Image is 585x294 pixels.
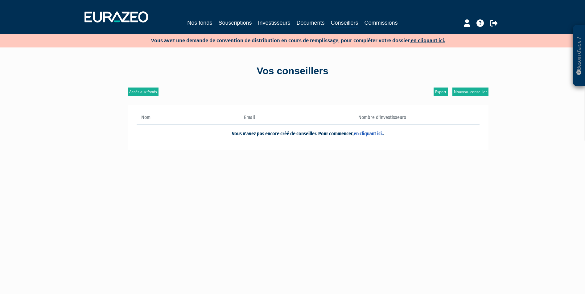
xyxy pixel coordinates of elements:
th: Nom [137,114,240,125]
th: Nombre d'investisseurs [308,114,411,125]
div: Vos conseillers [117,64,468,78]
p: Vous avez une demande de convention de distribution en cours de remplissage, pour compléter votre... [133,35,445,44]
a: Export [434,88,448,96]
a: Conseillers [331,18,358,28]
a: Souscriptions [218,18,252,27]
a: Accès aux fonds [128,88,159,96]
p: Besoin d'aide ? [575,28,583,84]
img: 1732889491-logotype_eurazeo_blanc_rvb.png [84,11,148,22]
a: Nouveau conseiller [452,88,488,96]
a: Nos fonds [187,18,212,27]
a: en cliquant ici. [354,131,383,137]
th: Email [239,114,308,125]
td: Vous n'avez pas encore créé de conseiller. Pour commencer, . [137,125,480,141]
a: Documents [297,18,325,27]
a: en cliquant ici. [411,37,445,44]
a: Investisseurs [258,18,290,27]
a: Commissions [365,18,398,27]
